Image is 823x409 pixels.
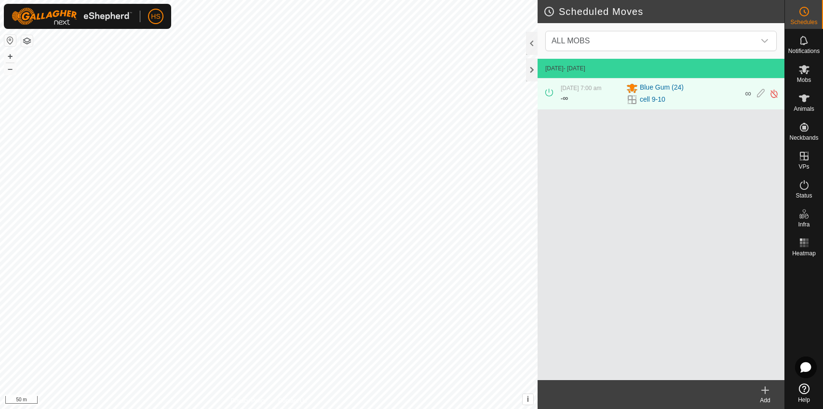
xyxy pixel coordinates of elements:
[789,135,818,141] span: Neckbands
[543,6,784,17] h2: Scheduled Moves
[527,395,529,403] span: i
[552,37,590,45] span: ALL MOBS
[798,222,810,227] span: Infra
[640,82,684,94] span: Blue Gum (24)
[564,65,585,72] span: - [DATE]
[21,35,33,47] button: Map Layers
[788,48,820,54] span: Notifications
[790,19,817,25] span: Schedules
[12,8,132,25] img: Gallagher Logo
[798,164,809,170] span: VPs
[523,394,533,405] button: i
[792,251,816,256] span: Heatmap
[640,94,665,105] a: cell 9-10
[545,65,564,72] span: [DATE]
[561,85,601,92] span: [DATE] 7:00 am
[797,77,811,83] span: Mobs
[4,63,16,75] button: –
[755,31,774,51] div: dropdown trigger
[745,89,751,98] span: ∞
[796,193,812,198] span: Status
[561,92,568,104] div: -
[794,106,814,112] span: Animals
[151,12,160,22] span: HS
[769,89,779,99] img: Turn off schedule move
[746,396,784,405] div: Add
[278,396,307,405] a: Contact Us
[563,94,568,102] span: ∞
[4,35,16,46] button: Reset Map
[798,397,810,403] span: Help
[230,396,267,405] a: Privacy Policy
[548,31,755,51] span: ALL MOBS
[4,51,16,62] button: +
[785,380,823,407] a: Help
